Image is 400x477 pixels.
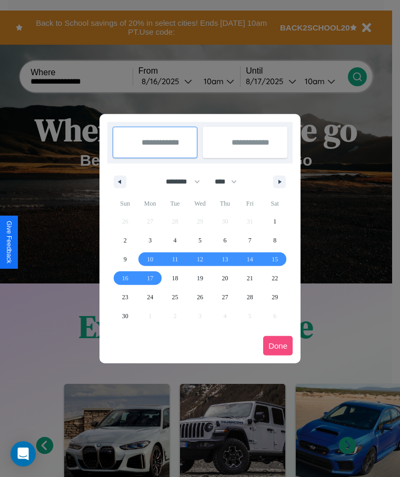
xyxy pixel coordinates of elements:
[213,250,237,269] button: 13
[263,336,293,356] button: Done
[213,288,237,307] button: 27
[223,231,226,250] span: 6
[247,288,253,307] span: 28
[137,288,162,307] button: 24
[113,307,137,326] button: 30
[197,250,203,269] span: 12
[113,231,137,250] button: 2
[163,288,187,307] button: 25
[272,250,278,269] span: 15
[113,269,137,288] button: 16
[174,231,177,250] span: 4
[263,195,287,212] span: Sat
[11,441,36,466] div: Open Intercom Messenger
[213,269,237,288] button: 20
[237,288,262,307] button: 28
[122,288,128,307] span: 23
[263,250,287,269] button: 15
[222,250,228,269] span: 13
[263,269,287,288] button: 22
[248,231,252,250] span: 7
[237,195,262,212] span: Fri
[147,288,153,307] span: 24
[197,269,203,288] span: 19
[198,231,202,250] span: 5
[213,195,237,212] span: Thu
[263,231,287,250] button: 8
[187,195,212,212] span: Wed
[273,212,276,231] span: 1
[263,288,287,307] button: 29
[124,250,127,269] span: 9
[148,231,152,250] span: 3
[272,269,278,288] span: 22
[124,231,127,250] span: 2
[273,231,276,250] span: 8
[213,231,237,250] button: 6
[137,269,162,288] button: 17
[222,288,228,307] span: 27
[172,269,178,288] span: 18
[237,231,262,250] button: 7
[172,250,178,269] span: 11
[113,195,137,212] span: Sun
[122,269,128,288] span: 16
[237,269,262,288] button: 21
[122,307,128,326] span: 30
[247,269,253,288] span: 21
[5,221,13,263] div: Give Feedback
[247,250,253,269] span: 14
[163,250,187,269] button: 11
[237,250,262,269] button: 14
[197,288,203,307] span: 26
[137,250,162,269] button: 10
[272,288,278,307] span: 29
[113,250,137,269] button: 9
[263,212,287,231] button: 1
[187,250,212,269] button: 12
[222,269,228,288] span: 20
[147,269,153,288] span: 17
[187,269,212,288] button: 19
[137,231,162,250] button: 3
[113,288,137,307] button: 23
[137,195,162,212] span: Mon
[187,231,212,250] button: 5
[163,231,187,250] button: 4
[172,288,178,307] span: 25
[147,250,153,269] span: 10
[163,195,187,212] span: Tue
[187,288,212,307] button: 26
[163,269,187,288] button: 18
